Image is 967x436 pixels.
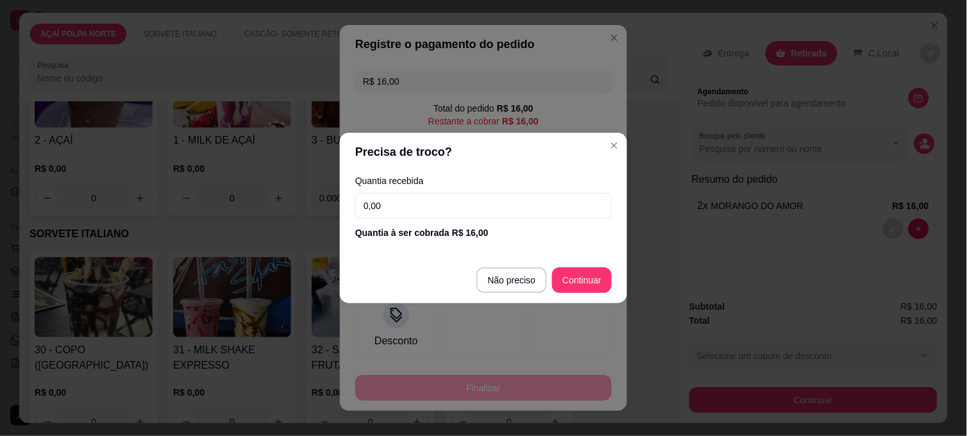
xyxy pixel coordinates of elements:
button: Não preciso [476,267,548,293]
header: Precisa de troco? [340,133,627,171]
button: Close [604,135,625,156]
div: Quantia à ser cobrada R$ 16,00 [355,226,612,239]
button: Continuar [552,267,612,293]
label: Quantia recebida [355,176,612,185]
